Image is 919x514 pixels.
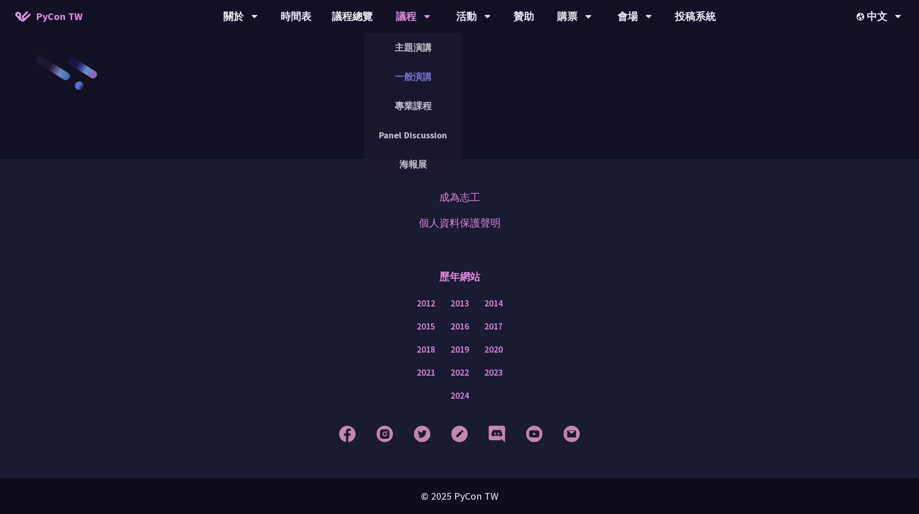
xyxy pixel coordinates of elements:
img: Home icon of PyCon TW 2025 [15,11,31,22]
a: 2024 [451,389,469,402]
a: 一般演講 [364,65,462,89]
img: Twitter Footer Icon [414,425,431,442]
p: 歷年網站 [439,261,480,292]
a: 海報展 [364,152,462,176]
img: Facebook Footer Icon [339,425,356,442]
img: Instagram Footer Icon [376,425,393,442]
a: 2016 [451,320,469,333]
a: 2012 [417,297,435,310]
a: 2022 [451,366,469,379]
a: 2015 [417,320,435,333]
a: 2014 [484,297,503,310]
a: 2013 [451,297,469,310]
img: Locale Icon [857,13,867,20]
a: 2018 [417,343,435,356]
a: 成為志工 [439,190,480,205]
a: 2023 [484,366,503,379]
a: 2020 [484,343,503,356]
a: 個人資料保護聲明 [419,215,501,231]
img: Blog Footer Icon [451,425,468,442]
a: PyCon TW [5,4,93,29]
img: Email Footer Icon [563,425,580,442]
a: 2017 [484,320,503,333]
a: 2019 [451,343,469,356]
a: 主題演講 [364,35,462,59]
span: PyCon TW [36,9,82,24]
img: Discord Footer Icon [488,425,505,442]
img: YouTube Footer Icon [526,425,543,442]
a: 2021 [417,366,435,379]
a: 專業課程 [364,94,462,118]
a: Panel Discussion [364,123,462,147]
